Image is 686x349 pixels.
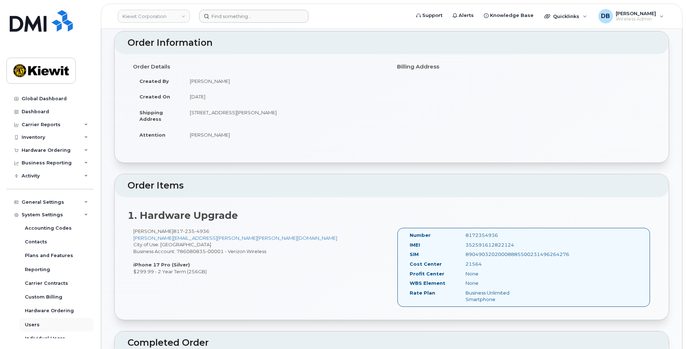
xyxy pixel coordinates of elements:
div: Daniel Buffington [593,9,669,23]
a: Kiewit Corporation [118,10,190,23]
div: None [460,270,539,277]
div: 8172354936 [460,232,539,239]
span: DB [601,12,610,21]
div: 21564 [460,261,539,268]
a: Support [411,8,447,23]
div: 352591612822124 [460,242,539,248]
h2: Order Information [128,38,656,48]
label: Cost Center [410,261,442,268]
h4: Billing Address [397,64,650,70]
strong: Created By [139,78,169,84]
td: [PERSON_NAME] [183,127,386,143]
div: Business Unlimited Smartphone [460,290,539,303]
span: Knowledge Base [490,12,534,19]
span: [PERSON_NAME] [616,10,656,16]
div: 89049032020008885500231496264276 [460,251,539,258]
div: Quicklinks [539,9,592,23]
strong: iPhone 17 Pro (Silver) [133,262,190,268]
label: Rate Plan [410,290,435,296]
strong: Created On [139,94,170,100]
h4: Order Details [133,64,386,70]
label: Number [410,232,431,239]
label: WBS Element [410,280,445,287]
td: [DATE] [183,89,386,105]
strong: 1. Hardware Upgrade [128,209,238,221]
span: Quicklinks [553,13,579,19]
span: Alerts [459,12,474,19]
span: 4936 [195,228,209,234]
td: [STREET_ADDRESS][PERSON_NAME] [183,105,386,127]
input: Find something... [199,10,308,23]
label: IMEI [410,242,420,248]
h2: Order Items [128,181,656,191]
iframe: Messenger Launcher [655,318,681,344]
label: Profit Center [410,270,444,277]
label: SIM [410,251,419,258]
h2: Completed Order [128,338,656,348]
a: Alerts [447,8,479,23]
td: [PERSON_NAME] [183,73,386,89]
a: Knowledge Base [479,8,539,23]
a: [PERSON_NAME][EMAIL_ADDRESS][PERSON_NAME][PERSON_NAME][DOMAIN_NAME] [133,235,337,241]
div: None [460,280,539,287]
span: 817 [173,228,209,234]
strong: Shipping Address [139,110,163,122]
strong: Attention [139,132,165,138]
span: Support [422,12,442,19]
div: [PERSON_NAME] City of Use: [GEOGRAPHIC_DATA] Business Account: 786080835-00001 - Verizon Wireless... [128,228,392,275]
span: Wireless Admin [616,16,656,22]
span: 235 [183,228,195,234]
